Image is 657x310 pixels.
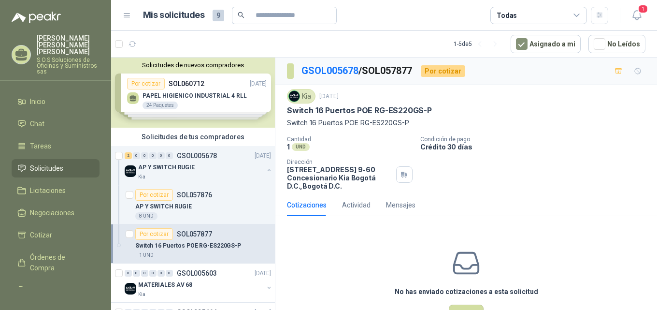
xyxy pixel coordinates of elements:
[30,230,52,240] span: Cotizar
[287,165,392,190] p: [STREET_ADDRESS] 9-60 Concesionario Kia Bogotá D.C. , Bogotá D.C.
[125,152,132,159] div: 2
[342,200,371,210] div: Actividad
[287,118,645,128] p: Switch 16 Puertos POE RG-ES220GS-P
[12,204,100,222] a: Negociaciones
[30,252,90,273] span: Órdenes de Compra
[138,280,192,290] p: MATERIALES AV 68
[287,105,432,116] p: Switch 16 Puertos POE RG-ES220GS-P
[166,152,173,159] div: 0
[157,152,165,159] div: 0
[238,12,244,18] span: search
[149,270,157,277] div: 0
[511,35,581,53] button: Asignado a mi
[287,143,290,151] p: 1
[12,115,100,133] a: Chat
[138,173,145,181] p: Kia
[30,141,51,151] span: Tareas
[454,36,503,52] div: 1 - 5 de 5
[12,226,100,244] a: Cotizar
[135,189,173,201] div: Por cotizar
[292,143,310,151] div: UND
[135,251,157,259] div: 1 UND
[319,92,339,101] p: [DATE]
[497,10,517,21] div: Todas
[287,159,392,165] p: Dirección
[30,185,66,196] span: Licitaciones
[125,165,136,177] img: Company Logo
[255,269,271,278] p: [DATE]
[141,270,148,277] div: 0
[37,35,100,55] p: [PERSON_NAME] [PERSON_NAME] [PERSON_NAME]
[138,163,195,172] p: AP Y SWITCH RUGIE
[12,248,100,277] a: Órdenes de Compra
[177,231,212,237] p: SOL057877
[115,61,271,69] button: Solicitudes de nuevos compradores
[111,128,275,146] div: Solicitudes de tus compradores
[420,136,653,143] p: Condición de pago
[149,152,157,159] div: 0
[143,8,205,22] h1: Mis solicitudes
[12,12,61,23] img: Logo peakr
[287,89,315,103] div: Kia
[135,202,192,211] p: AP Y SWITCH RUGIE
[125,270,132,277] div: 0
[177,152,217,159] p: GSOL005678
[638,4,648,14] span: 1
[111,185,275,224] a: Por cotizarSOL057876AP Y SWITCH RUGIE8 UND
[12,281,100,299] a: Remisiones
[135,212,157,220] div: 8 UND
[30,163,63,174] span: Solicitudes
[301,65,358,76] a: GSOL005678
[37,57,100,74] p: S.O.S Soluciones de Oficinas y Suministros sas
[125,267,273,298] a: 0 0 0 0 0 0 GSOL005603[DATE] Company LogoMATERIALES AV 68Kia
[135,241,241,251] p: Switch 16 Puertos POE RG-ES220GS-P
[12,137,100,155] a: Tareas
[125,150,273,181] a: 2 0 0 0 0 0 GSOL005678[DATE] Company LogoAP Y SWITCH RUGIEKia
[30,118,44,129] span: Chat
[111,58,275,128] div: Solicitudes de nuevos compradoresPor cotizarSOL060712[DATE] PAPEL HIGIENICO INDUSTRIAL 4 RLL24 Pa...
[12,181,100,200] a: Licitaciones
[133,152,140,159] div: 0
[386,200,415,210] div: Mensajes
[628,7,645,24] button: 1
[213,10,224,21] span: 9
[166,270,173,277] div: 0
[157,270,165,277] div: 0
[289,91,300,102] img: Company Logo
[111,224,275,264] a: Por cotizarSOL057877Switch 16 Puertos POE RG-ES220GS-P1 UND
[420,143,653,151] p: Crédito 30 días
[141,152,148,159] div: 0
[177,270,217,277] p: GSOL005603
[12,92,100,111] a: Inicio
[135,228,173,240] div: Por cotizar
[30,207,74,218] span: Negociaciones
[421,65,465,77] div: Por cotizar
[588,35,645,53] button: No Leídos
[255,151,271,161] p: [DATE]
[12,159,100,177] a: Solicitudes
[177,192,212,198] p: SOL057876
[138,291,145,298] p: Kia
[287,136,413,143] p: Cantidad
[30,96,45,107] span: Inicio
[125,283,136,295] img: Company Logo
[133,270,140,277] div: 0
[30,285,66,295] span: Remisiones
[301,63,413,78] p: / SOL057877
[287,200,327,210] div: Cotizaciones
[395,286,538,297] h3: No has enviado cotizaciones a esta solicitud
